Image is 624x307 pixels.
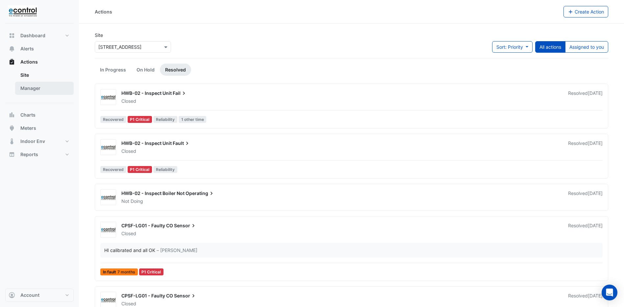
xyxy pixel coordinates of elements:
span: Reliability [153,166,177,173]
span: Closed [121,301,136,306]
span: Reports [20,151,38,158]
div: Resolved [568,140,603,154]
button: Dashboard [5,29,74,42]
span: CPSF-LG01 - Faulty CO [121,293,173,298]
div: Resolved [568,190,603,205]
span: CPSF-LG01 - Faulty CO [121,223,173,228]
button: Sort: Priority [492,41,533,53]
span: HWB-02 - Inspect Unit [121,140,172,146]
span: Wed 13-Aug-2025 09:44 AEST [588,90,603,96]
span: Closed [121,148,136,154]
img: econtrol [101,94,116,101]
div: Resolved [568,90,603,104]
div: P1 Critical [128,166,152,173]
button: Alerts [5,42,74,55]
app-icon: Reports [9,151,15,158]
img: Company Logo [8,5,37,18]
img: econtrol [101,297,116,303]
span: Meters [20,125,36,131]
span: Not Doing [121,198,143,204]
div: P1 Critical [139,268,164,275]
a: Resolved [160,64,191,76]
span: Actions [20,59,38,65]
button: Assigned to you [565,41,608,53]
span: Fault [173,140,190,147]
div: Actions [5,69,74,98]
label: Site [95,32,103,39]
span: Create Action [575,9,604,14]
button: All actions [535,41,565,53]
span: In fault [100,268,138,275]
span: Reliability [153,116,177,123]
a: Site [15,69,74,82]
span: Dashboard [20,32,45,39]
span: – [PERSON_NAME] [157,247,197,254]
span: Wed 13-Aug-2025 09:44 AEST [588,140,603,146]
button: Actions [5,55,74,69]
span: Fail [173,90,187,97]
span: Alerts [20,45,34,52]
img: econtrol [101,227,116,233]
app-icon: Meters [9,125,15,131]
button: Create Action [563,6,609,17]
div: P1 Critical [128,116,152,123]
a: Manager [15,82,74,95]
span: HWB-02 - Inspect Unit [121,90,172,96]
app-icon: Alerts [9,45,15,52]
a: In Progress [95,64,131,76]
span: Mon 24-Feb-2025 08:05 AEDT [588,223,603,228]
span: Charts [20,112,36,118]
span: Sort: Priority [496,44,523,50]
span: HWB-02 - Inspect Boiler Not [121,190,185,196]
span: Sensor [174,222,197,229]
app-icon: Actions [9,59,15,65]
span: 1 other time [179,116,207,123]
div: Actions [95,8,112,15]
span: Closed [121,98,136,104]
span: Mon 19-May-2025 11:38 AEST [588,190,603,196]
div: HI calibrated and all OK [104,247,155,254]
app-icon: Indoor Env [9,138,15,145]
img: econtrol [101,144,116,151]
img: econtrol [101,194,116,201]
span: Mon 24-Feb-2025 08:05 AEDT [588,293,603,298]
button: Meters [5,122,74,135]
button: Indoor Env [5,135,74,148]
app-icon: Charts [9,112,15,118]
button: Account [5,289,74,302]
span: Sensor [174,293,197,299]
span: 7 months [117,270,135,274]
a: On Hold [131,64,160,76]
button: Reports [5,148,74,161]
button: Charts [5,108,74,122]
span: Account [20,292,39,298]
span: Recovered [100,166,126,173]
span: Operating [186,190,215,197]
span: Recovered [100,116,126,123]
div: Resolved [568,222,603,237]
div: Open Intercom Messenger [602,285,617,300]
span: Indoor Env [20,138,45,145]
span: Closed [121,231,136,236]
div: Resolved [568,293,603,307]
app-icon: Dashboard [9,32,15,39]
